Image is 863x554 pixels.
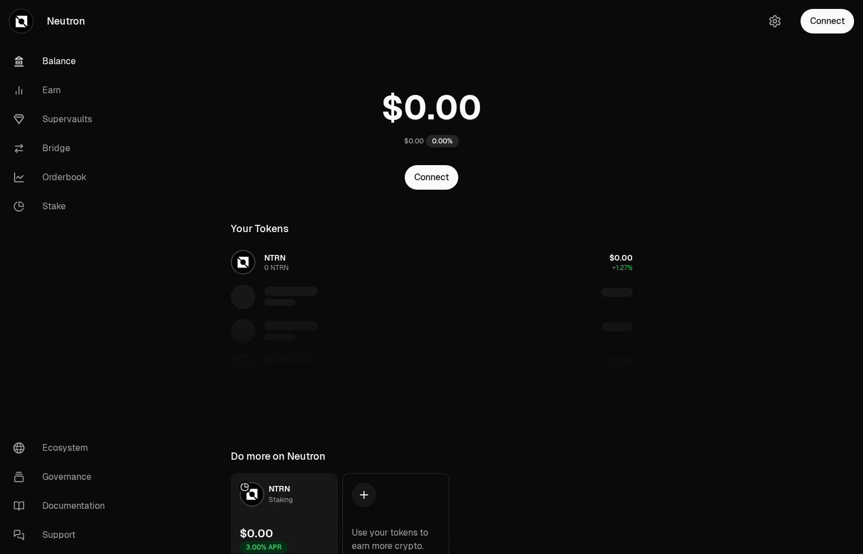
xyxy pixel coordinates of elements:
[426,135,459,147] div: 0.00%
[269,494,293,505] div: Staking
[352,526,440,553] div: Use your tokens to earn more crypto.
[4,433,120,463] a: Ecosystem
[405,165,458,190] button: Connect
[4,463,120,492] a: Governance
[4,521,120,550] a: Support
[801,9,854,33] button: Connect
[4,76,120,105] a: Earn
[240,541,288,553] div: 3.00% APR
[231,449,326,464] div: Do more on Neutron
[4,105,120,134] a: Supervaults
[269,484,290,494] span: NTRN
[4,192,120,221] a: Stake
[4,492,120,521] a: Documentation
[4,47,120,76] a: Balance
[240,526,273,541] div: $0.00
[4,163,120,192] a: Orderbook
[241,483,263,505] img: NTRN Logo
[404,137,424,146] div: $0.00
[231,221,289,237] div: Your Tokens
[4,134,120,163] a: Bridge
